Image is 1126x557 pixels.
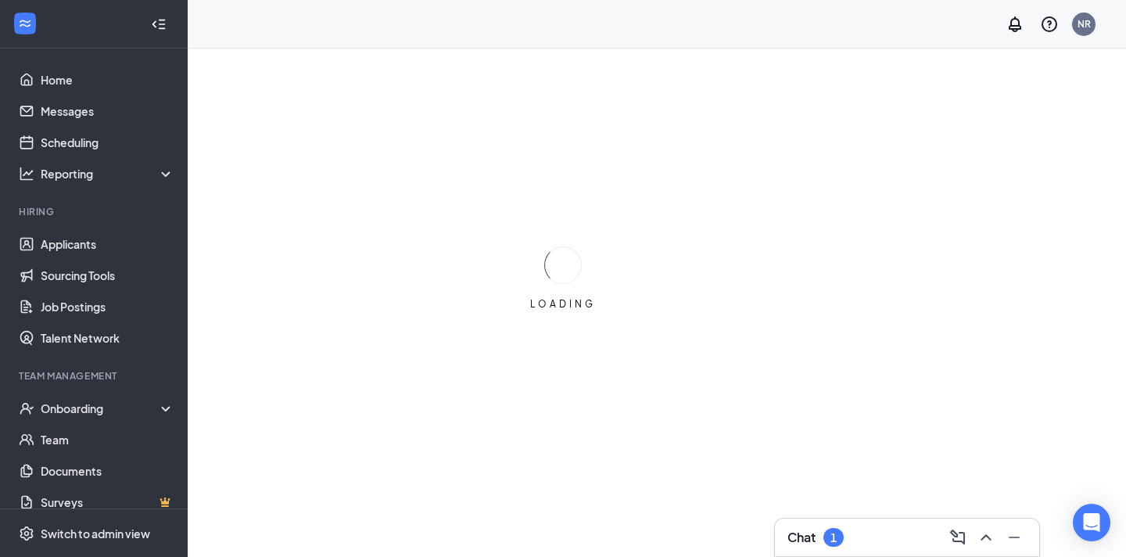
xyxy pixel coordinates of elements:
div: NR [1078,17,1091,31]
div: Onboarding [41,401,161,416]
svg: Collapse [151,16,167,32]
svg: WorkstreamLogo [17,16,33,31]
div: Hiring [19,205,171,218]
button: Minimize [1002,525,1027,550]
svg: UserCheck [19,401,34,416]
div: Switch to admin view [41,526,150,541]
a: Team [41,424,174,455]
a: Job Postings [41,291,174,322]
svg: Minimize [1005,528,1024,547]
h3: Chat [787,529,816,546]
svg: Settings [19,526,34,541]
a: Talent Network [41,322,174,354]
a: Sourcing Tools [41,260,174,291]
a: Scheduling [41,127,174,158]
a: Messages [41,95,174,127]
a: Home [41,64,174,95]
a: Applicants [41,228,174,260]
div: LOADING [524,297,602,311]
svg: QuestionInfo [1040,15,1059,34]
div: Open Intercom Messenger [1073,504,1110,541]
svg: ChevronUp [977,528,995,547]
svg: Analysis [19,166,34,181]
svg: Notifications [1006,15,1024,34]
a: SurveysCrown [41,487,174,518]
div: 1 [830,531,837,544]
button: ChevronUp [974,525,999,550]
a: Documents [41,455,174,487]
div: Team Management [19,369,171,383]
svg: ComposeMessage [948,528,967,547]
button: ComposeMessage [945,525,970,550]
div: Reporting [41,166,175,181]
